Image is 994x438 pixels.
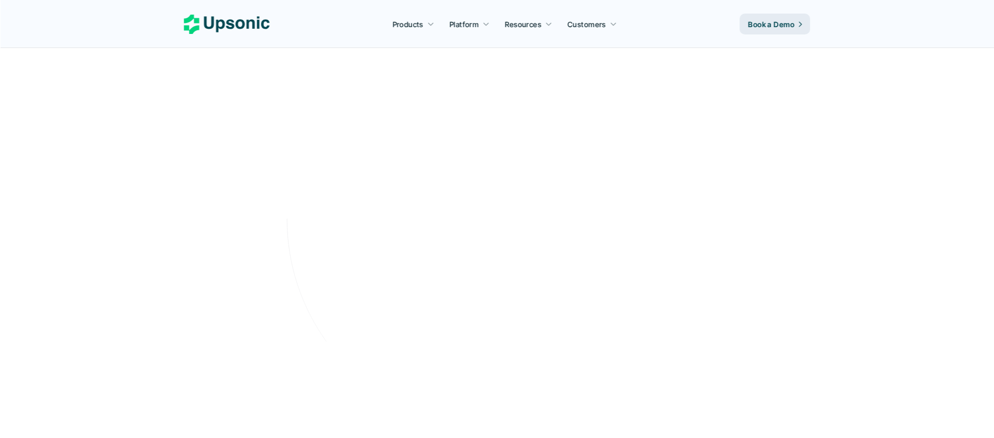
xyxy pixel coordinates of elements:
h2: Agentic AI Platform for FinTech Operations [315,86,679,156]
p: Resources [505,19,542,30]
p: Platform [449,19,478,30]
p: Customers [568,19,606,30]
p: Book a Demo [464,257,521,273]
a: Book a Demo [740,14,810,34]
p: Products [392,19,423,30]
p: From onboarding to compliance to settlement to autonomous control. Work with %82 more efficiency ... [328,187,667,218]
p: Book a Demo [748,19,795,30]
a: Products [386,15,440,33]
a: Book a Demo [452,252,543,279]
